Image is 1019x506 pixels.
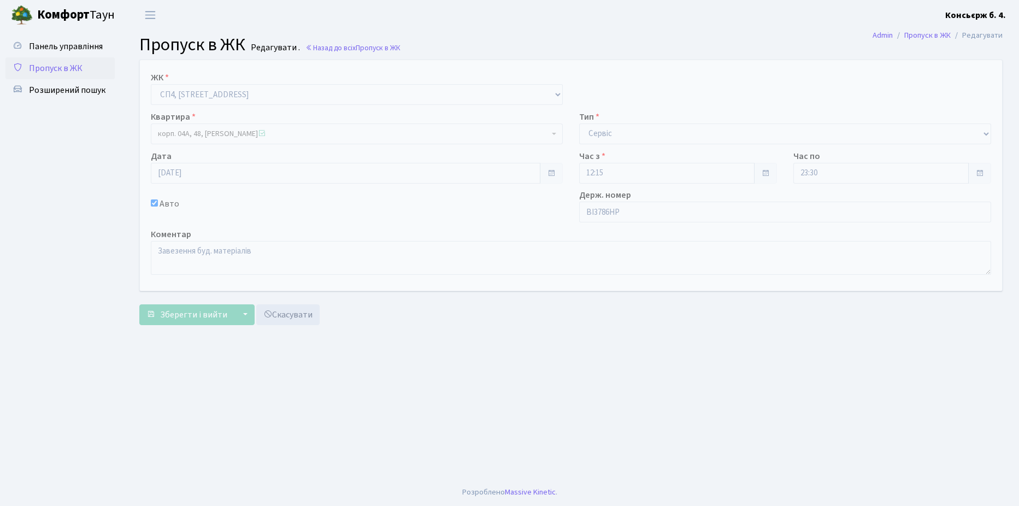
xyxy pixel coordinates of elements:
a: Назад до всіхПропуск в ЖК [305,43,400,53]
span: Таун [37,6,115,25]
a: Розширений пошук [5,79,115,101]
label: Дата [151,150,172,163]
span: Пропуск в ЖК [29,62,83,74]
a: Скасувати [256,304,320,325]
button: Переключити навігацію [137,6,164,24]
img: logo.png [11,4,33,26]
a: Консьєрж б. 4. [945,9,1006,22]
span: Панель управління [29,40,103,52]
button: Зберегти і вийти [139,304,234,325]
b: Консьєрж б. 4. [945,9,1006,21]
textarea: Завезення буд. матеріалів [151,241,991,275]
b: Комфорт [37,6,90,23]
span: Пропуск в ЖК [356,43,400,53]
a: Панель управління [5,36,115,57]
label: Тип [579,110,599,123]
label: Час з [579,150,605,163]
span: корп. 04А, 48, Наливайко Юрій Володимирович <span class='la la-check-square text-success'></span> [151,123,563,144]
label: Квартира [151,110,196,123]
span: Розширений пошук [29,84,105,96]
span: корп. 04А, 48, Наливайко Юрій Володимирович <span class='la la-check-square text-success'></span> [158,128,549,139]
small: Редагувати . [249,43,300,53]
div: Розроблено . [462,486,557,498]
label: Коментар [151,228,191,241]
span: Пропуск в ЖК [139,32,245,57]
a: Admin [873,30,893,41]
a: Пропуск в ЖК [5,57,115,79]
label: Час по [793,150,820,163]
nav: breadcrumb [856,24,1019,47]
span: Зберегти і вийти [160,309,227,321]
a: Пропуск в ЖК [904,30,951,41]
label: Авто [160,197,179,210]
a: Massive Kinetic [505,486,556,498]
label: Держ. номер [579,189,631,202]
li: Редагувати [951,30,1003,42]
label: ЖК [151,71,169,84]
input: АА1234АА [579,202,991,222]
